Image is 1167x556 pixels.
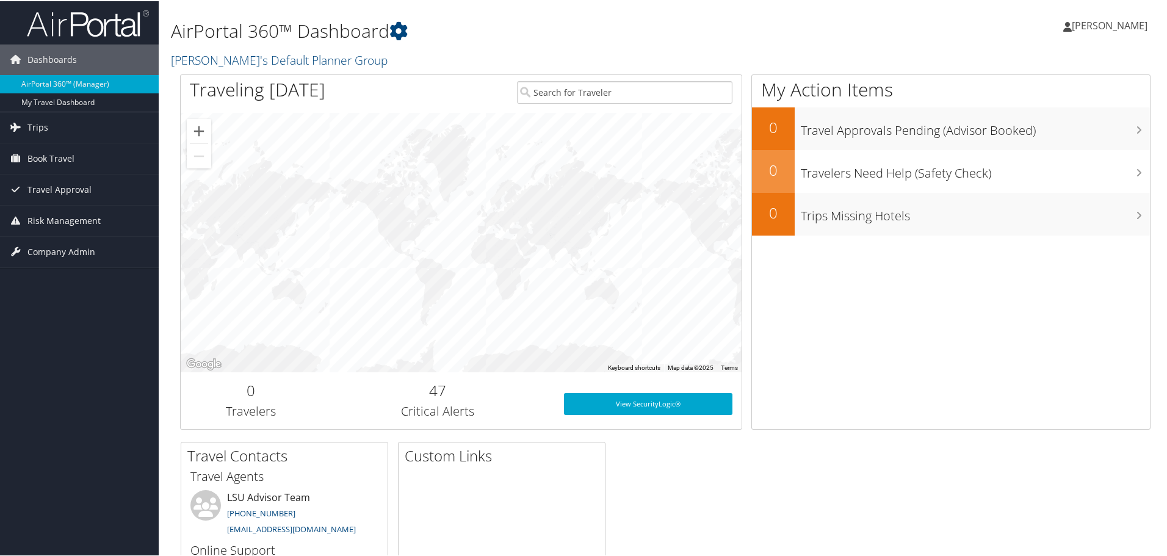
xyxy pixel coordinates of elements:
h2: Custom Links [405,444,605,465]
h1: Traveling [DATE] [190,76,325,101]
a: [PHONE_NUMBER] [227,507,295,518]
a: [PERSON_NAME] [1063,6,1160,43]
h1: My Action Items [752,76,1150,101]
button: Keyboard shortcuts [608,363,660,371]
img: Google [184,355,224,371]
a: [PERSON_NAME]'s Default Planner Group [171,51,391,67]
span: Company Admin [27,236,95,266]
h3: Travel Agents [190,467,378,484]
a: Open this area in Google Maps (opens a new window) [184,355,224,371]
span: [PERSON_NAME] [1072,18,1147,31]
img: airportal-logo.png [27,8,149,37]
button: Zoom in [187,118,211,142]
h2: 0 [752,116,795,137]
h2: 0 [752,159,795,179]
h3: Travelers [190,402,312,419]
h2: 0 [752,201,795,222]
input: Search for Traveler [517,80,732,103]
span: Travel Approval [27,173,92,204]
a: 0Travel Approvals Pending (Advisor Booked) [752,106,1150,149]
span: Dashboards [27,43,77,74]
li: LSU Advisor Team [184,489,385,539]
a: Terms (opens in new tab) [721,363,738,370]
h2: Travel Contacts [187,444,388,465]
a: 0Travelers Need Help (Safety Check) [752,149,1150,192]
button: Zoom out [187,143,211,167]
span: Risk Management [27,204,101,235]
a: 0Trips Missing Hotels [752,192,1150,234]
h1: AirPortal 360™ Dashboard [171,17,830,43]
span: Trips [27,111,48,142]
h3: Critical Alerts [330,402,546,419]
h3: Travel Approvals Pending (Advisor Booked) [801,115,1150,138]
h3: Travelers Need Help (Safety Check) [801,157,1150,181]
a: [EMAIL_ADDRESS][DOMAIN_NAME] [227,522,356,533]
a: View SecurityLogic® [564,392,732,414]
h2: 0 [190,379,312,400]
span: Map data ©2025 [668,363,714,370]
h3: Trips Missing Hotels [801,200,1150,223]
span: Book Travel [27,142,74,173]
h2: 47 [330,379,546,400]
